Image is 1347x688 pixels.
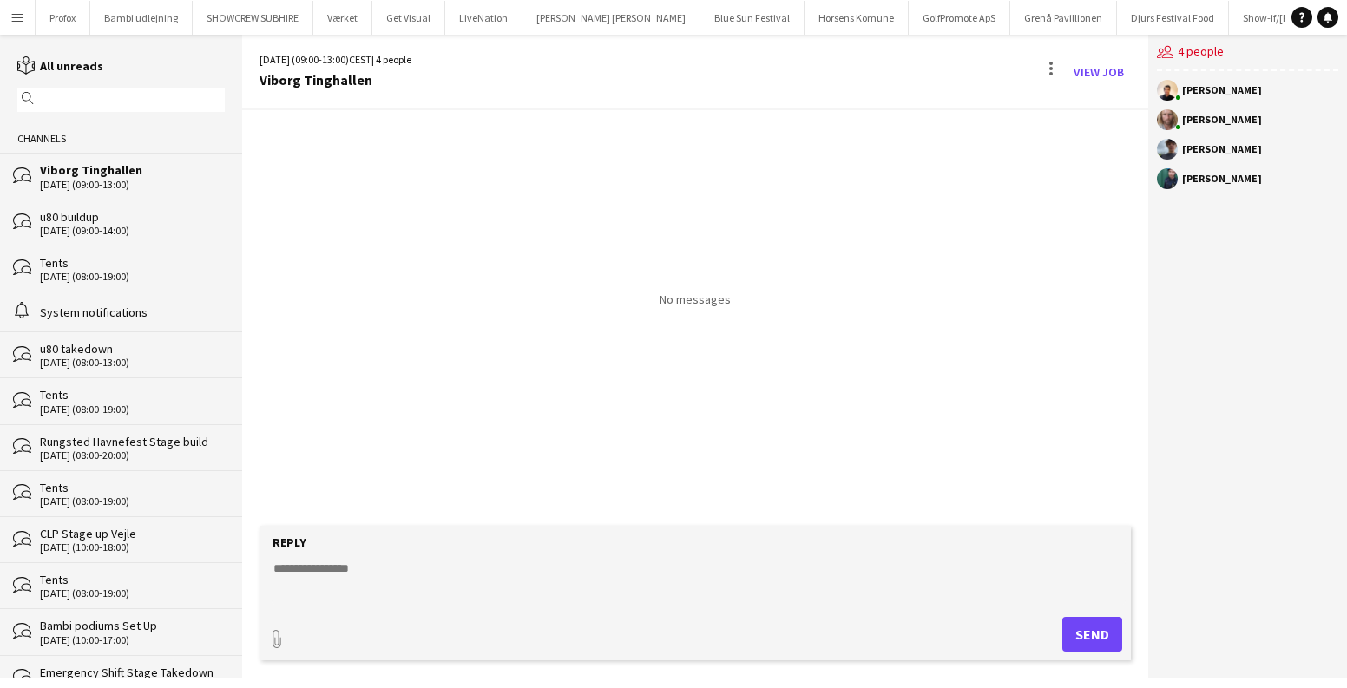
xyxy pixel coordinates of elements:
[40,255,225,271] div: Tents
[40,480,225,495] div: Tents
[40,341,225,357] div: u80 takedown
[40,618,225,633] div: Bambi podiums Set Up
[40,495,225,508] div: [DATE] (08:00-19:00)
[40,225,225,237] div: [DATE] (09:00-14:00)
[193,1,313,35] button: SHOWCREW SUBHIRE
[273,534,306,550] label: Reply
[522,1,700,35] button: [PERSON_NAME] [PERSON_NAME]
[40,665,225,680] div: Emergency Shift Stage Takedown
[700,1,805,35] button: Blue Sun Festival
[260,52,411,68] div: [DATE] (09:00-13:00) | 4 people
[40,305,225,320] div: System notifications
[40,526,225,541] div: CLP Stage up Vejle
[40,357,225,369] div: [DATE] (08:00-13:00)
[445,1,522,35] button: LiveNation
[1182,115,1262,125] div: [PERSON_NAME]
[36,1,90,35] button: Profox
[40,271,225,283] div: [DATE] (08:00-19:00)
[40,587,225,600] div: [DATE] (08:00-19:00)
[40,162,225,178] div: Viborg Tinghallen
[40,209,225,225] div: u80 buildup
[1182,85,1262,95] div: [PERSON_NAME]
[909,1,1010,35] button: GolfPromote ApS
[1067,58,1131,86] a: View Job
[313,1,372,35] button: Værket
[349,53,371,66] span: CEST
[1182,144,1262,154] div: [PERSON_NAME]
[40,541,225,554] div: [DATE] (10:00-18:00)
[260,72,411,88] div: Viborg Tinghallen
[40,634,225,646] div: [DATE] (10:00-17:00)
[90,1,193,35] button: Bambi udlejning
[1157,35,1338,71] div: 4 people
[1117,1,1229,35] button: Djurs Festival Food
[1182,174,1262,184] div: [PERSON_NAME]
[1062,617,1122,652] button: Send
[17,58,103,74] a: All unreads
[1010,1,1117,35] button: Grenå Pavillionen
[40,387,225,403] div: Tents
[40,179,225,191] div: [DATE] (09:00-13:00)
[805,1,909,35] button: Horsens Komune
[40,572,225,587] div: Tents
[660,292,731,307] p: No messages
[40,403,225,416] div: [DATE] (08:00-19:00)
[372,1,445,35] button: Get Visual
[40,449,225,462] div: [DATE] (08:00-20:00)
[40,434,225,449] div: Rungsted Havnefest Stage build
